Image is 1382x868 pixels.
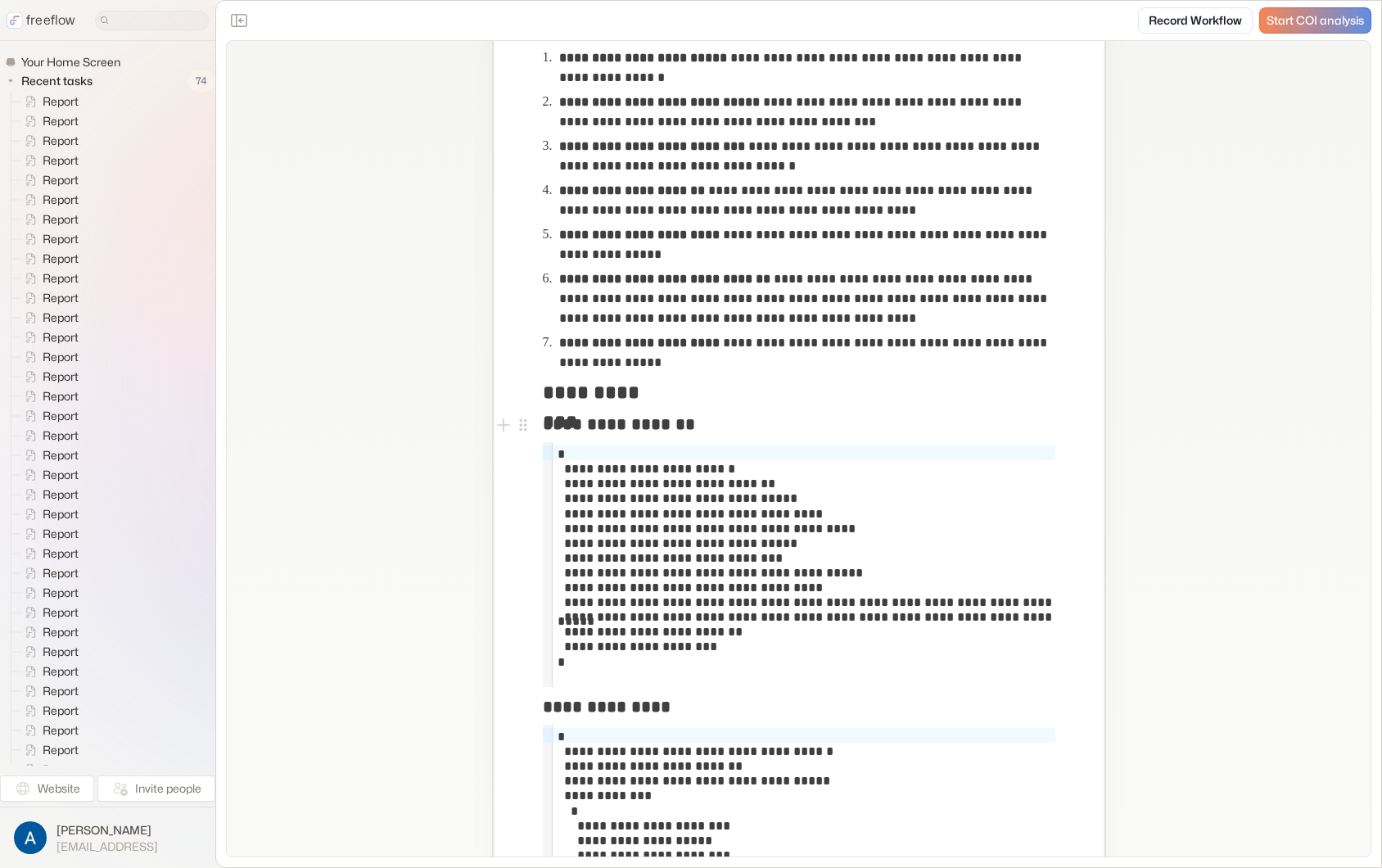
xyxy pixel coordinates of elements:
[11,504,85,524] a: Report
[11,269,85,288] a: Report
[18,73,97,89] span: Recent tasks
[11,131,85,151] a: Report
[39,447,84,463] span: Report
[39,722,84,739] span: Report
[11,288,85,308] a: Report
[39,742,84,758] span: Report
[39,290,84,306] span: Report
[11,721,85,740] a: Report
[11,111,85,131] a: Report
[56,839,158,854] span: [EMAIL_ADDRESS]
[39,93,84,110] span: Report
[11,210,85,229] a: Report
[39,506,84,522] span: Report
[11,524,85,544] a: Report
[39,624,84,640] span: Report
[39,113,84,129] span: Report
[11,563,85,583] a: Report
[39,526,84,542] span: Report
[39,703,84,719] span: Report
[11,151,85,170] a: Report
[11,603,85,622] a: Report
[5,71,99,91] button: Recent tasks
[39,329,84,346] span: Report
[39,211,84,228] span: Report
[39,604,84,621] span: Report
[39,388,84,405] span: Report
[187,70,215,92] span: 74
[39,585,84,601] span: Report
[11,760,85,780] a: Report
[11,92,85,111] a: Report
[39,251,84,267] span: Report
[11,662,85,681] a: Report
[56,822,158,839] span: [PERSON_NAME]
[11,642,85,662] a: Report
[1267,14,1364,28] span: Start COI analysis
[39,427,84,444] span: Report
[11,583,85,603] a: Report
[26,11,75,30] p: freeflow
[39,192,84,208] span: Report
[39,152,84,169] span: Report
[39,270,84,287] span: Report
[11,367,85,387] a: Report
[39,663,84,680] span: Report
[226,7,252,34] button: Close the sidebar
[11,681,85,701] a: Report
[14,821,47,854] img: profile
[39,683,84,699] span: Report
[11,190,85,210] a: Report
[39,408,84,424] span: Report
[39,368,84,385] span: Report
[39,644,84,660] span: Report
[11,701,85,721] a: Report
[10,817,205,858] button: [PERSON_NAME][EMAIL_ADDRESS]
[7,11,75,30] a: freeflow
[39,349,84,365] span: Report
[11,249,85,269] a: Report
[39,565,84,581] span: Report
[494,415,513,435] button: Add block
[11,740,85,760] a: Report
[11,445,85,465] a: Report
[11,387,85,406] a: Report
[5,54,127,70] a: Your Home Screen
[39,133,84,149] span: Report
[39,486,84,503] span: Report
[11,622,85,642] a: Report
[97,775,215,802] button: Invite people
[11,544,85,563] a: Report
[513,415,533,435] button: Open block menu
[11,347,85,367] a: Report
[11,328,85,347] a: Report
[11,465,85,485] a: Report
[39,310,84,326] span: Report
[39,762,84,778] span: Report
[1259,7,1371,34] a: Start COI analysis
[1138,7,1253,34] a: Record Workflow
[11,170,85,190] a: Report
[11,485,85,504] a: Report
[39,172,84,188] span: Report
[39,545,84,562] span: Report
[11,406,85,426] a: Report
[18,54,125,70] span: Your Home Screen
[11,229,85,249] a: Report
[11,308,85,328] a: Report
[11,426,85,445] a: Report
[39,231,84,247] span: Report
[39,467,84,483] span: Report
